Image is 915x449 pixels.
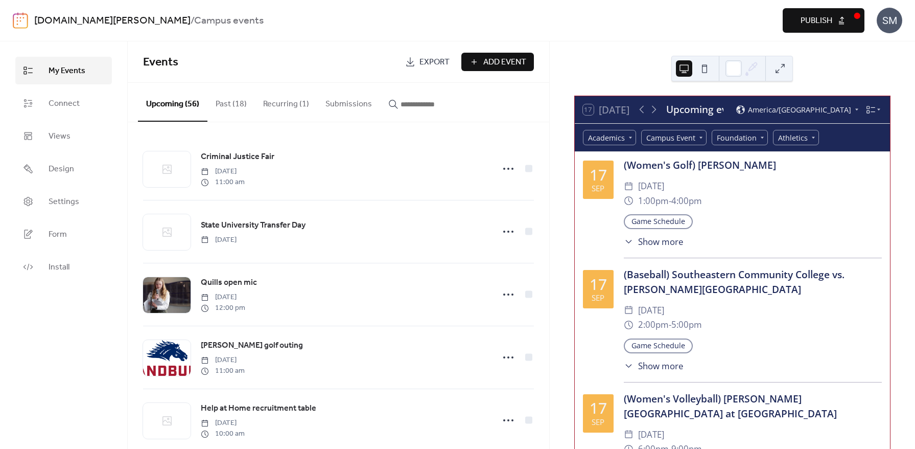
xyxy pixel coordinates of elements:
a: My Events [15,57,112,84]
button: ​Show more [624,360,684,372]
div: Sep [592,294,604,302]
span: Install [49,261,69,274]
div: Sep [592,418,604,426]
a: Design [15,155,112,183]
span: Quills open mic [201,277,257,289]
span: Events [143,51,178,74]
a: State University Transfer Day [201,219,306,232]
div: ​ [624,179,634,194]
span: Views [49,130,71,143]
div: 17 [590,400,607,416]
span: America/[GEOGRAPHIC_DATA] [748,106,851,114]
span: Add Event [483,56,526,69]
div: (Women's Volleyball) [PERSON_NAME][GEOGRAPHIC_DATA] at [GEOGRAPHIC_DATA] [624,392,882,421]
span: 11:00 am [201,177,245,188]
span: 5:00pm [671,318,702,332]
button: Submissions [317,83,380,121]
span: - [669,318,671,332]
a: Views [15,122,112,150]
span: Design [49,163,74,175]
a: [PERSON_NAME] golf outing [201,339,303,352]
span: 1:00pm [638,194,669,209]
div: ​ [624,318,634,332]
div: ​ [624,303,634,318]
span: Publish [801,15,832,27]
span: 12:00 pm [201,303,245,313]
span: Settings [49,196,79,208]
b: / [191,11,194,31]
span: [DATE] [201,235,237,245]
div: SM [877,8,902,33]
span: Show more [638,235,683,248]
span: 11:00 am [201,366,245,376]
span: 2:00pm [638,318,669,332]
button: Upcoming (56) [138,83,207,122]
div: 17 [590,277,607,292]
span: Show more [638,360,683,372]
span: Export [419,56,450,69]
span: [DATE] [638,428,664,442]
a: Settings [15,188,112,215]
div: (Women's Golf) [PERSON_NAME] [624,158,882,173]
span: [DATE] [638,179,664,194]
div: Sep [592,185,604,192]
div: (Baseball) Southeastern Community College vs. [PERSON_NAME][GEOGRAPHIC_DATA] [624,267,882,297]
span: [DATE] [201,418,245,429]
div: Upcoming events [666,102,723,117]
div: ​ [624,194,634,209]
a: Install [15,253,112,281]
span: Connect [49,98,80,110]
span: 4:00pm [671,194,702,209]
div: 17 [590,167,607,183]
button: ​Show more [624,235,684,248]
div: ​ [624,360,634,372]
img: logo [13,12,28,29]
a: Form [15,220,112,248]
span: [DATE] [201,166,245,177]
div: ​ [624,235,634,248]
a: [DOMAIN_NAME][PERSON_NAME] [34,11,191,31]
span: Criminal Justice Fair [201,151,274,163]
div: ​ [624,428,634,442]
a: Help at Home recruitment table [201,402,316,415]
a: Quills open mic [201,276,257,289]
span: [DATE] [638,303,664,318]
span: My Events [49,65,85,77]
span: 10:00 am [201,429,245,439]
a: Connect [15,89,112,117]
button: Add Event [461,53,534,71]
span: [DATE] [201,292,245,303]
span: [DATE] [201,355,245,366]
button: Past (18) [207,83,255,121]
span: - [669,194,671,209]
a: Export [397,53,457,71]
a: Criminal Justice Fair [201,150,274,164]
span: Form [49,229,67,241]
b: Campus events [194,11,264,31]
button: Recurring (1) [255,83,317,121]
button: Publish [783,8,864,33]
